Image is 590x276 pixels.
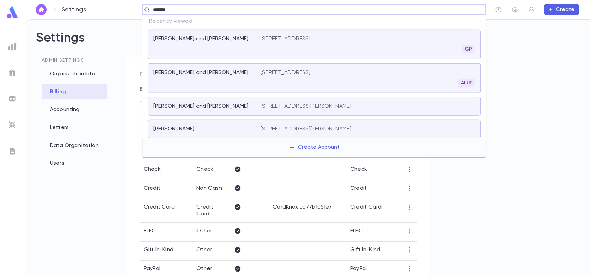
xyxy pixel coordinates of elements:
[153,69,248,76] p: [PERSON_NAME] and [PERSON_NAME]
[462,46,475,52] span: GP
[192,180,230,199] td: Non Cash
[42,66,107,82] div: Organization Info
[140,86,207,93] p: Billing Gateway Settings
[261,35,311,42] p: [STREET_ADDRESS]
[42,58,84,63] span: Admin Settings
[36,31,579,57] h2: Settings
[142,15,486,28] p: Recently viewed
[8,42,17,51] img: reports_grey.c525e4749d1bce6a11f5fe2a8de1b229.svg
[140,102,192,118] th: Method
[544,4,579,15] button: Create
[6,6,19,19] img: logo
[42,138,107,153] div: Data Organization
[144,246,173,253] p: Gift In-Kind
[192,242,230,261] td: Other
[346,242,402,261] td: Gift In-Kind
[346,223,402,242] td: ELEC
[261,103,352,110] p: [STREET_ADDRESS][PERSON_NAME]
[8,95,17,103] img: batches_grey.339ca447c9d9533ef1741baa751efc33.svg
[192,199,230,223] td: Credit Card
[273,204,342,211] p: CardKnox ... 077b1051e7
[144,204,175,211] p: Credit Card
[144,265,160,272] p: PayPal
[42,84,107,99] div: Billing
[8,121,17,129] img: imports_grey.530a8a0e642e233f2baf0ef88e8c9fcb.svg
[261,69,311,76] p: [STREET_ADDRESS]
[153,103,248,110] p: [PERSON_NAME] and [PERSON_NAME]
[144,166,161,173] p: Check
[346,199,402,223] td: Credit Card
[458,80,475,86] span: ALUF
[8,147,17,155] img: letters_grey.7941b92b52307dd3b8a917253454ce1c.svg
[346,161,402,180] td: Check
[8,68,17,77] img: campaigns_grey.99e729a5f7ee94e3726e6486bddda8f1.svg
[153,126,194,132] p: [PERSON_NAME]
[144,227,156,234] p: ELEC
[62,6,86,13] p: Settings
[346,180,402,199] td: Credit
[37,7,45,12] img: home_white.a664292cf8c1dea59945f0da9f25487c.svg
[42,120,107,135] div: Letters
[192,223,230,242] td: Other
[42,156,107,171] div: Users
[144,185,160,192] p: Credit
[283,141,345,154] button: Create Account
[42,102,107,117] div: Accounting
[140,72,196,77] span: Payment Methods
[261,126,352,132] p: [STREET_ADDRESS][PERSON_NAME]
[192,161,230,180] td: Check
[153,35,248,42] p: [PERSON_NAME] and [PERSON_NAME]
